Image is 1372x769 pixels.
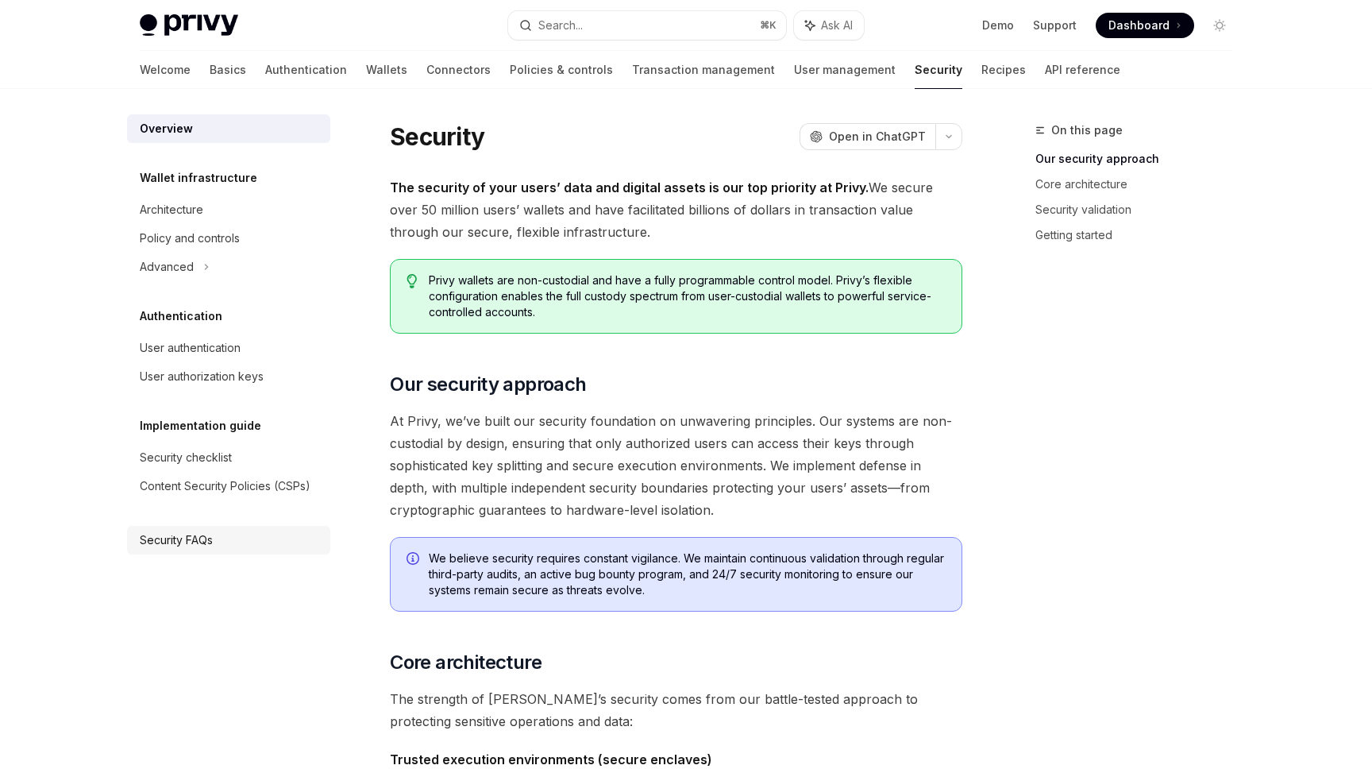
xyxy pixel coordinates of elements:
div: Advanced [140,257,194,276]
a: Welcome [140,51,191,89]
a: API reference [1045,51,1120,89]
button: Search...⌘K [508,11,786,40]
div: Overview [140,119,193,138]
a: Recipes [981,51,1026,89]
span: At Privy, we’ve built our security foundation on unwavering principles. Our systems are non-custo... [390,410,962,521]
a: Security validation [1035,197,1245,222]
div: Policy and controls [140,229,240,248]
a: Our security approach [1035,146,1245,172]
button: Open in ChatGPT [800,123,935,150]
a: Wallets [366,51,407,89]
span: Open in ChatGPT [829,129,926,145]
a: User authentication [127,334,330,362]
div: Security FAQs [140,531,213,550]
a: Basics [210,51,246,89]
span: On this page [1051,121,1123,140]
a: Architecture [127,195,330,224]
a: Core architecture [1035,172,1245,197]
a: Support [1033,17,1077,33]
svg: Tip [407,274,418,288]
div: User authentication [140,338,241,357]
a: Security [915,51,962,89]
a: Connectors [426,51,491,89]
span: Our security approach [390,372,586,397]
strong: The security of your users’ data and digital assets is our top priority at Privy. [390,180,869,195]
a: Transaction management [632,51,775,89]
svg: Info [407,552,422,568]
div: Security checklist [140,448,232,467]
div: Content Security Policies (CSPs) [140,477,310,496]
a: Demo [982,17,1014,33]
span: ⌘ K [760,19,777,32]
span: Dashboard [1108,17,1170,33]
h5: Implementation guide [140,416,261,435]
button: Toggle dark mode [1207,13,1232,38]
a: Overview [127,114,330,143]
a: User management [794,51,896,89]
a: User authorization keys [127,362,330,391]
button: Ask AI [794,11,864,40]
span: Ask AI [821,17,853,33]
span: Core architecture [390,650,541,675]
div: User authorization keys [140,367,264,386]
strong: Trusted execution environments (secure enclaves) [390,752,712,767]
a: Security FAQs [127,526,330,555]
h5: Wallet infrastructure [140,168,257,187]
a: Security checklist [127,443,330,472]
a: Getting started [1035,222,1245,248]
a: Content Security Policies (CSPs) [127,472,330,500]
a: Authentication [265,51,347,89]
div: Architecture [140,200,203,219]
a: Policies & controls [510,51,613,89]
span: We secure over 50 million users’ wallets and have facilitated billions of dollars in transaction ... [390,176,962,243]
a: Policy and controls [127,224,330,253]
h5: Authentication [140,307,222,326]
span: We believe security requires constant vigilance. We maintain continuous validation through regula... [429,551,946,598]
div: Search... [538,16,583,35]
span: The strength of [PERSON_NAME]’s security comes from our battle-tested approach to protecting sens... [390,688,962,732]
a: Dashboard [1096,13,1194,38]
img: light logo [140,14,238,37]
span: Privy wallets are non-custodial and have a fully programmable control model. Privy’s flexible con... [429,272,946,320]
h1: Security [390,122,484,151]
